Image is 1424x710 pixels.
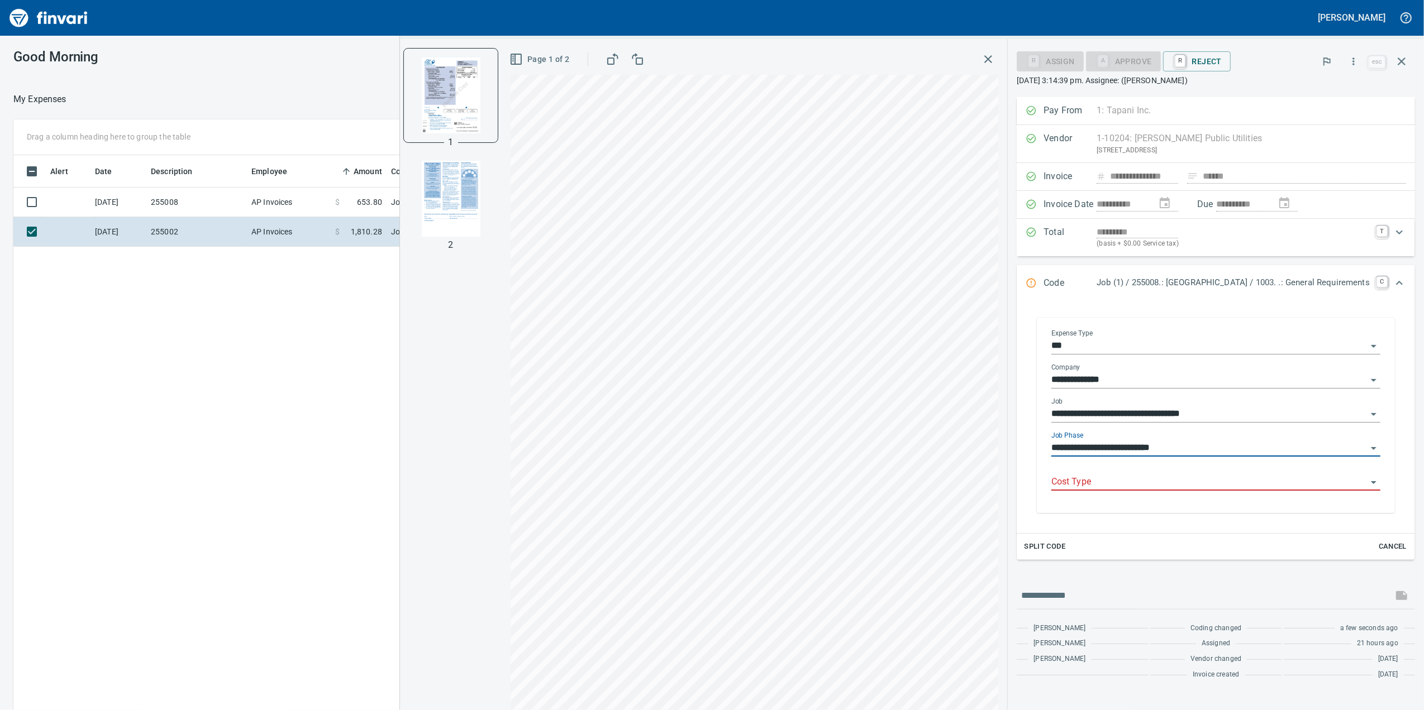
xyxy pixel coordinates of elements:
label: Expense Type [1051,330,1093,337]
span: Amount [339,165,382,178]
span: Alert [50,165,68,178]
button: Split Code [1021,538,1068,555]
nav: breadcrumb [13,93,66,106]
button: Flag [1315,49,1339,74]
p: 1 [449,136,454,149]
span: $ [335,226,340,237]
div: Expand [1017,302,1415,560]
button: [PERSON_NAME] [1316,9,1388,26]
span: Employee [251,165,302,178]
button: Open [1366,474,1382,490]
td: Job (1) [387,188,666,217]
p: Job (1) / 255008.: [GEOGRAPHIC_DATA] / 1003. .: General Requirements [1097,276,1370,289]
button: Cancel [1375,538,1411,555]
span: Date [95,165,112,178]
span: Assigned [1202,638,1230,649]
span: $ [335,196,340,208]
td: AP Invoices [247,217,331,247]
span: a few seconds ago [1340,623,1398,634]
span: [DATE] [1378,669,1398,680]
div: Expand [1017,265,1415,302]
button: RReject [1163,51,1231,71]
img: Page 1 [413,57,489,133]
h5: [PERSON_NAME] [1318,12,1385,23]
a: R [1175,55,1185,67]
td: Job (1) / 255008.: [GEOGRAPHIC_DATA] / 1003. .: General Requirements [387,217,666,247]
span: Page 1 of 2 [512,52,569,66]
td: [DATE] [91,217,146,247]
span: 1,810.28 [351,226,382,237]
button: More [1341,49,1366,74]
span: Description [151,165,193,178]
p: 2 [449,238,454,252]
span: [PERSON_NAME] [1034,654,1085,665]
label: Job [1051,398,1063,405]
span: Employee [251,165,287,178]
p: My Expenses [13,93,66,106]
button: Open [1366,406,1382,422]
img: Page 2 [413,161,489,237]
div: Cost Type required [1086,56,1161,65]
label: Job Phase [1051,432,1083,439]
p: Code [1044,276,1097,291]
div: Assign [1017,56,1083,65]
span: [PERSON_NAME] [1034,623,1085,634]
p: Total [1044,226,1097,250]
td: 255002 [146,217,247,247]
button: Open [1366,372,1382,388]
span: Description [151,165,207,178]
h3: Good Morning [13,49,368,65]
span: This records your message into the invoice and notifies anyone mentioned [1388,582,1415,609]
img: Finvari [7,4,91,31]
span: 21 hours ago [1357,638,1398,649]
span: Invoice created [1193,669,1240,680]
a: esc [1369,56,1385,68]
button: Page 1 of 2 [507,49,574,70]
button: Open [1366,338,1382,354]
span: Cancel [1378,540,1408,553]
td: 255008 [146,188,247,217]
a: T [1377,226,1388,237]
p: [DATE] 3:14:39 pm. Assignee: ([PERSON_NAME]) [1017,75,1415,86]
span: Coding changed [1190,623,1241,634]
td: [DATE] [91,188,146,217]
span: Alert [50,165,83,178]
p: (basis + $0.00 Service tax) [1097,238,1370,250]
div: Expand [1017,219,1415,256]
button: Open [1366,440,1382,456]
span: Vendor changed [1190,654,1241,665]
span: [PERSON_NAME] [1034,638,1085,649]
span: Split Code [1024,540,1065,553]
span: [DATE] [1378,654,1398,665]
span: Reject [1172,52,1222,71]
span: Close invoice [1366,48,1415,75]
p: Drag a column heading here to group the table [27,131,190,142]
span: Amount [354,165,382,178]
td: AP Invoices [247,188,331,217]
span: Coding [391,165,431,178]
a: C [1377,276,1388,287]
span: Coding [391,165,417,178]
span: 653.80 [357,196,382,208]
span: Date [95,165,127,178]
label: Company [1051,364,1080,371]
